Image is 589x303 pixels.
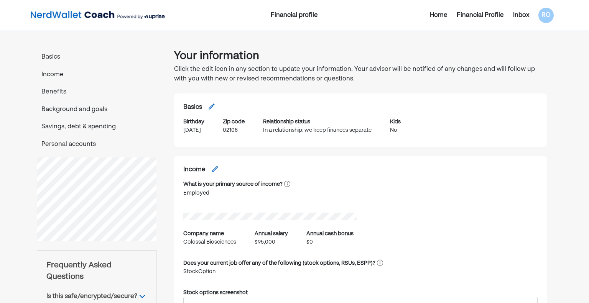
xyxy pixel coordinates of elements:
[183,229,224,238] div: Company name
[183,165,206,175] h2: Income
[183,238,236,246] div: Colossal Biosciences
[223,126,245,134] div: 02108
[37,122,156,132] p: Savings, debt & spending
[46,292,137,301] div: Is this safe/encrypted/secure?
[183,103,202,113] h2: Basics
[223,118,245,126] div: Zip code
[183,118,204,126] div: Birthday
[430,11,448,20] div: Home
[37,87,156,97] p: Benefits
[183,189,290,197] div: Employed
[207,11,382,20] div: Financial profile
[37,70,156,80] p: Income
[183,288,248,297] div: Stock options screenshot
[513,11,529,20] div: Inbox
[183,259,375,267] div: Does your current job offer any of the following (stock options, RSUs, ESPP)?
[306,238,354,246] div: $0
[306,229,354,238] div: Annual cash bonus
[255,229,288,238] div: Annual salary
[37,140,156,150] p: Personal accounts
[174,47,547,65] h1: Your information
[255,238,288,246] div: $95,000
[46,260,147,283] div: Frequently Asked Questions
[263,118,310,126] div: Relationship status
[37,52,156,62] p: Basics
[183,126,204,134] div: [DATE]
[390,126,401,134] div: No
[174,65,547,84] p: Click the edit icon in any section to update your information. Your advisor will be notified of a...
[37,105,156,115] p: Background and goals
[390,118,401,126] div: Kids
[457,11,504,20] div: Financial Profile
[538,8,554,23] div: RO
[183,180,283,188] div: What is your primary source of income?
[263,126,372,134] div: In a relationship: we keep finances separate
[183,267,337,276] div: StockOption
